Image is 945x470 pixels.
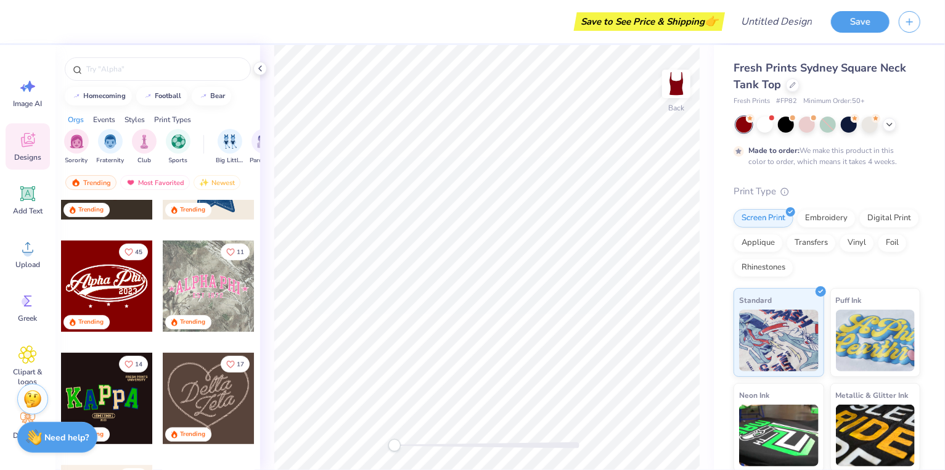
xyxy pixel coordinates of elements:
span: Fresh Prints [734,96,770,107]
div: Most Favorited [120,175,190,190]
img: trend_line.gif [143,93,153,100]
div: Accessibility label [388,439,401,451]
span: Fresh Prints Sydney Square Neck Tank Top [734,60,906,92]
div: filter for Fraternity [97,129,125,165]
span: Upload [15,260,40,270]
img: Neon Ink [739,405,819,466]
button: football [136,87,187,105]
button: filter button [216,129,244,165]
span: Clipart & logos [7,367,48,387]
div: Print Type [734,184,920,199]
div: Applique [734,234,783,252]
div: Digital Print [859,209,919,228]
img: Sports Image [171,134,186,149]
div: Trending [78,205,104,215]
div: football [155,93,182,99]
div: Transfers [787,234,836,252]
span: 17 [237,361,244,368]
div: filter for Sorority [64,129,89,165]
img: Big Little Reveal Image [223,134,237,149]
span: Decorate [13,431,43,440]
input: Try "Alpha" [85,63,243,75]
span: 45 [135,249,142,255]
span: Standard [739,294,772,307]
div: Save to See Price & Shipping [577,12,722,31]
span: Sorority [65,156,88,165]
div: Trending [180,318,205,327]
div: filter for Club [132,129,157,165]
button: filter button [166,129,190,165]
span: Sports [169,156,188,165]
div: bear [211,93,226,99]
span: Club [137,156,151,165]
span: Parent's Weekend [250,156,278,165]
img: trend_line.gif [72,93,81,100]
img: Parent's Weekend Image [257,134,271,149]
img: most_fav.gif [126,178,136,187]
div: Orgs [68,114,84,125]
strong: Need help? [45,432,89,443]
div: Back [668,102,684,113]
img: Standard [739,310,819,371]
button: Save [831,11,890,33]
img: newest.gif [199,178,209,187]
span: Designs [14,152,41,162]
img: trend_line.gif [198,93,208,100]
span: Greek [18,313,38,323]
span: 👉 [705,14,718,28]
img: Back [664,72,689,96]
div: filter for Sports [166,129,190,165]
button: filter button [132,129,157,165]
span: 11 [237,249,244,255]
div: Embroidery [797,209,856,228]
button: homecoming [65,87,132,105]
button: Like [119,356,148,373]
img: Puff Ink [836,310,915,371]
img: Sorority Image [70,134,84,149]
div: filter for Parent's Weekend [250,129,278,165]
div: Screen Print [734,209,793,228]
div: Vinyl [840,234,874,252]
strong: Made to order: [748,146,800,155]
button: filter button [97,129,125,165]
button: Like [119,244,148,260]
span: Puff Ink [836,294,862,307]
div: Foil [878,234,907,252]
div: Trending [180,205,205,215]
span: Fraternity [97,156,125,165]
div: Trending [65,175,117,190]
button: Like [221,356,250,373]
img: Fraternity Image [104,134,117,149]
span: Image AI [14,99,43,109]
button: filter button [64,129,89,165]
div: Print Types [154,114,191,125]
div: Styles [125,114,145,125]
span: Neon Ink [739,389,769,402]
div: homecoming [84,93,126,99]
img: Club Image [137,134,151,149]
span: Big Little Reveal [216,156,244,165]
div: Trending [180,430,205,439]
input: Untitled Design [731,9,822,34]
img: trending.gif [71,178,81,187]
div: Rhinestones [734,258,793,277]
div: filter for Big Little Reveal [216,129,244,165]
img: Metallic & Glitter Ink [836,405,915,466]
span: 14 [135,361,142,368]
button: Like [221,244,250,260]
button: bear [192,87,231,105]
span: Add Text [13,206,43,216]
span: # FP82 [776,96,797,107]
button: filter button [250,129,278,165]
span: Metallic & Glitter Ink [836,389,909,402]
span: Minimum Order: 50 + [803,96,865,107]
div: Trending [78,318,104,327]
div: Newest [194,175,240,190]
div: Events [93,114,115,125]
div: We make this product in this color to order, which means it takes 4 weeks. [748,145,900,167]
